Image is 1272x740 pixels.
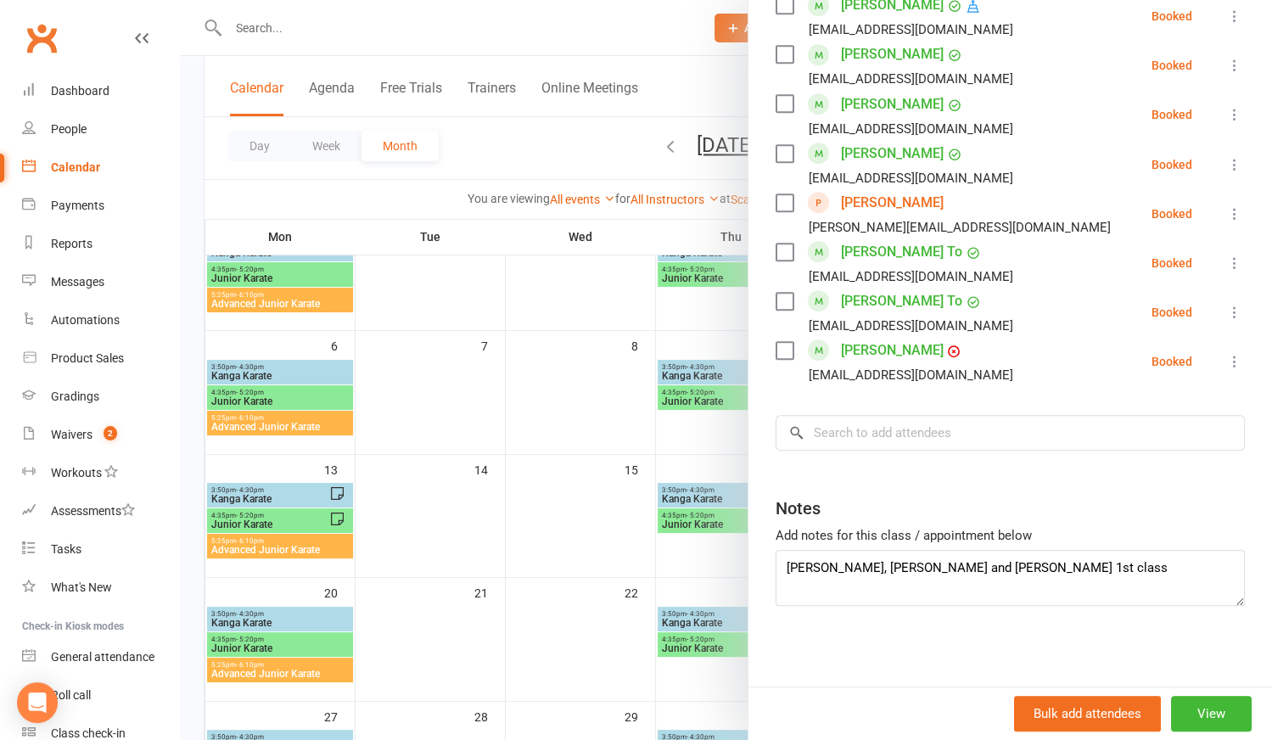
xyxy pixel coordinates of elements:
[20,17,63,59] a: Clubworx
[22,530,179,569] a: Tasks
[51,726,126,740] div: Class check-in
[1152,306,1192,318] div: Booked
[51,122,87,136] div: People
[841,189,944,216] a: [PERSON_NAME]
[51,351,124,365] div: Product Sales
[776,496,821,520] div: Notes
[22,72,179,110] a: Dashboard
[22,225,179,263] a: Reports
[22,676,179,715] a: Roll call
[841,288,962,315] a: [PERSON_NAME] To
[51,160,100,174] div: Calendar
[51,504,135,518] div: Assessments
[22,339,179,378] a: Product Sales
[776,525,1245,546] div: Add notes for this class / appointment below
[809,364,1013,386] div: [EMAIL_ADDRESS][DOMAIN_NAME]
[1152,159,1192,171] div: Booked
[809,118,1013,140] div: [EMAIL_ADDRESS][DOMAIN_NAME]
[1152,109,1192,121] div: Booked
[841,140,944,167] a: [PERSON_NAME]
[17,682,58,723] div: Open Intercom Messenger
[51,313,120,327] div: Automations
[1014,696,1161,732] button: Bulk add attendees
[809,167,1013,189] div: [EMAIL_ADDRESS][DOMAIN_NAME]
[809,19,1013,41] div: [EMAIL_ADDRESS][DOMAIN_NAME]
[776,415,1245,451] input: Search to add attendees
[1152,356,1192,367] div: Booked
[51,84,109,98] div: Dashboard
[104,426,117,440] span: 2
[51,466,102,479] div: Workouts
[22,187,179,225] a: Payments
[22,569,179,607] a: What's New
[1152,10,1192,22] div: Booked
[22,638,179,676] a: General attendance kiosk mode
[1152,257,1192,269] div: Booked
[51,390,99,403] div: Gradings
[1152,59,1192,71] div: Booked
[841,337,944,364] a: [PERSON_NAME]
[1171,696,1252,732] button: View
[51,428,92,441] div: Waivers
[22,492,179,530] a: Assessments
[22,110,179,149] a: People
[1152,208,1192,220] div: Booked
[51,542,81,556] div: Tasks
[809,266,1013,288] div: [EMAIL_ADDRESS][DOMAIN_NAME]
[51,580,112,594] div: What's New
[22,149,179,187] a: Calendar
[841,91,944,118] a: [PERSON_NAME]
[22,454,179,492] a: Workouts
[841,41,944,68] a: [PERSON_NAME]
[22,416,179,454] a: Waivers 2
[22,301,179,339] a: Automations
[809,216,1111,238] div: [PERSON_NAME][EMAIL_ADDRESS][DOMAIN_NAME]
[51,650,154,664] div: General attendance
[841,238,962,266] a: [PERSON_NAME] To
[51,237,92,250] div: Reports
[22,378,179,416] a: Gradings
[809,68,1013,90] div: [EMAIL_ADDRESS][DOMAIN_NAME]
[51,199,104,212] div: Payments
[809,315,1013,337] div: [EMAIL_ADDRESS][DOMAIN_NAME]
[51,688,91,702] div: Roll call
[51,275,104,289] div: Messages
[22,263,179,301] a: Messages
